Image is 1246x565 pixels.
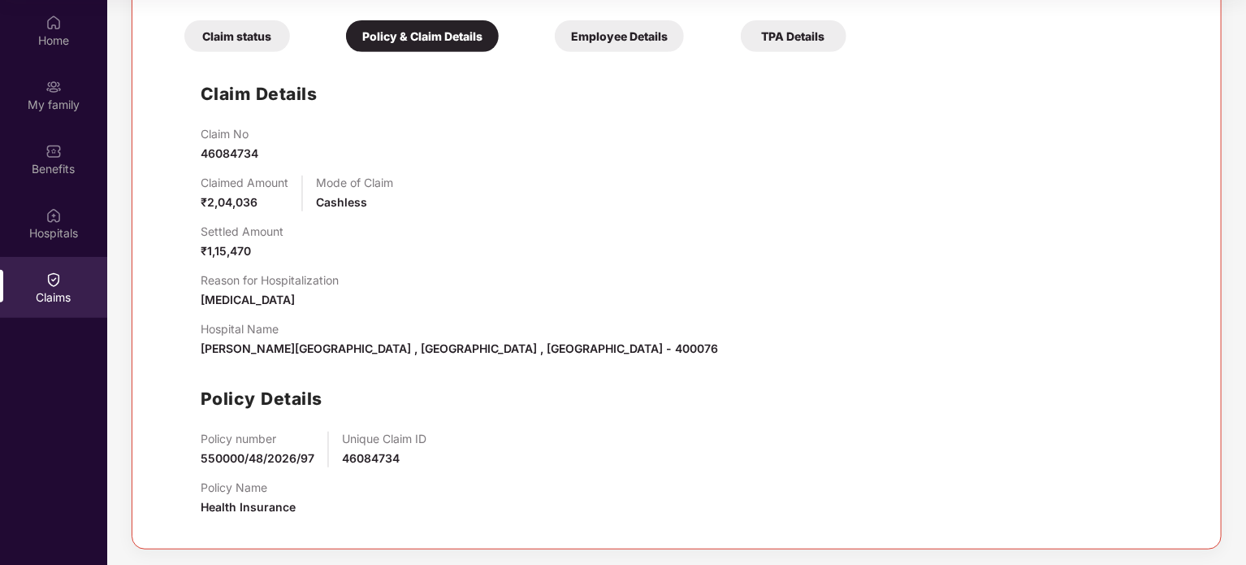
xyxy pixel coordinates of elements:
p: Policy Name [201,480,296,494]
span: [PERSON_NAME][GEOGRAPHIC_DATA] , [GEOGRAPHIC_DATA] , [GEOGRAPHIC_DATA] - 400076 [201,341,718,355]
img: svg+xml;base64,PHN2ZyBpZD0iQ2xhaW0iIHhtbG5zPSJodHRwOi8vd3d3LnczLm9yZy8yMDAwL3N2ZyIgd2lkdGg9IjIwIi... [45,272,62,288]
p: Hospital Name [201,322,718,336]
h1: Claim Details [201,80,318,107]
p: Policy number [201,432,314,445]
span: Cashless [316,195,367,209]
p: Claim No [201,127,258,141]
p: Unique Claim ID [342,432,426,445]
span: ₹1,15,470 [201,244,251,258]
img: svg+xml;base64,PHN2ZyBpZD0iSG9zcGl0YWxzIiB4bWxucz0iaHR0cDovL3d3dy53My5vcmcvMjAwMC9zdmciIHdpZHRoPS... [45,207,62,224]
div: Claim status [184,20,290,52]
div: Employee Details [555,20,684,52]
p: Reason for Hospitalization [201,273,339,287]
img: svg+xml;base64,PHN2ZyB3aWR0aD0iMjAiIGhlaWdodD0iMjAiIHZpZXdCb3g9IjAgMCAyMCAyMCIgZmlsbD0ibm9uZSIgeG... [45,79,62,95]
span: ₹2,04,036 [201,195,257,209]
h1: Policy Details [201,385,322,412]
p: Mode of Claim [316,176,393,189]
span: [MEDICAL_DATA] [201,293,295,306]
span: 46084734 [201,146,258,160]
span: Health Insurance [201,500,296,514]
img: svg+xml;base64,PHN2ZyBpZD0iSG9tZSIgeG1sbnM9Imh0dHA6Ly93d3cudzMub3JnLzIwMDAvc3ZnIiB3aWR0aD0iMjAiIG... [45,15,62,31]
p: Settled Amount [201,224,283,238]
span: 46084734 [342,451,400,465]
img: svg+xml;base64,PHN2ZyBpZD0iQmVuZWZpdHMiIHhtbG5zPSJodHRwOi8vd3d3LnczLm9yZy8yMDAwL3N2ZyIgd2lkdGg9Ij... [45,143,62,159]
div: TPA Details [741,20,846,52]
div: Policy & Claim Details [346,20,499,52]
p: Claimed Amount [201,176,288,189]
span: 550000/48/2026/97 [201,451,314,465]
